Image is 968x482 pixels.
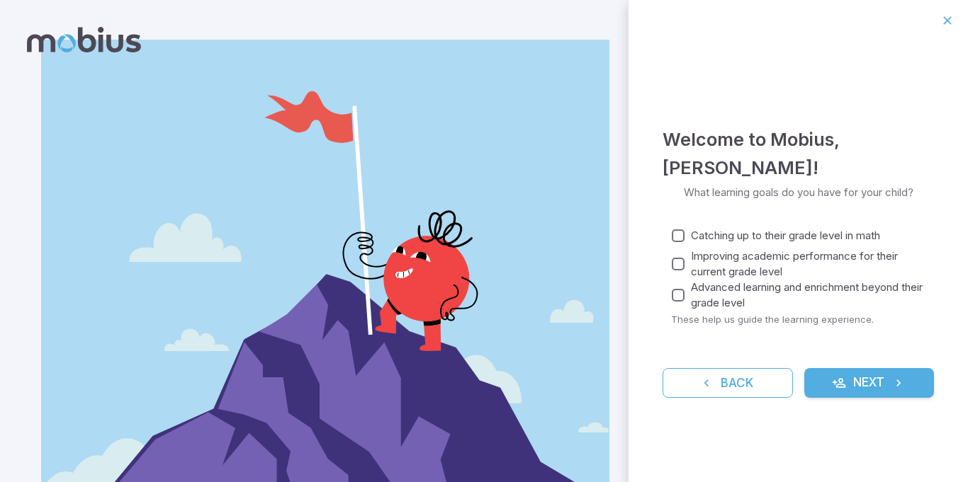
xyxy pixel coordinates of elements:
h4: Welcome to Mobius , [PERSON_NAME] ! [663,125,934,182]
button: Back [663,368,793,398]
span: Advanced learning and enrichment beyond their grade level [691,280,923,311]
p: These help us guide the learning experience. [671,313,934,326]
span: Catching up to their grade level in math [691,228,880,243]
button: Next [804,368,935,398]
span: Improving academic performance for their current grade level [691,248,923,280]
p: What learning goals do you have for your child? [684,185,913,200]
